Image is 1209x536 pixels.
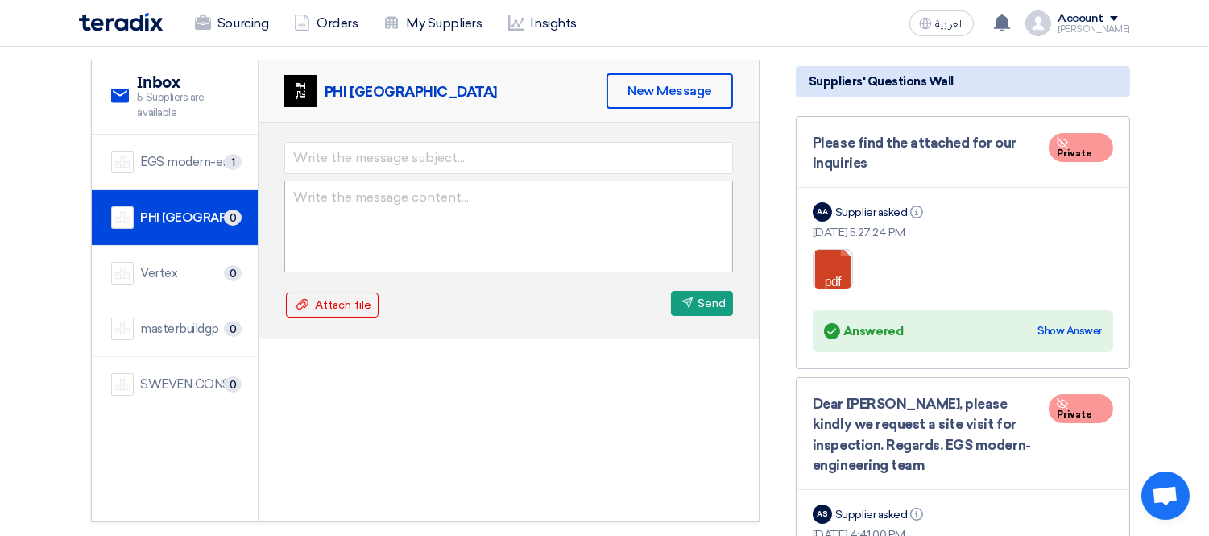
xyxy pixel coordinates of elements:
img: company-name [111,206,134,229]
a: My Suppliers [371,6,495,41]
div: Supplier asked [835,506,926,523]
span: Private [1057,409,1092,420]
span: Suppliers' Questions Wall [809,73,954,90]
span: 0 [224,265,242,281]
div: EGS modern-engineering [140,153,238,172]
img: company-name [111,373,134,396]
img: profile_test.png [1025,10,1051,36]
a: Sourcing [182,6,281,41]
div: New Message [607,73,733,109]
span: Attach file [315,298,371,312]
div: Vertex [140,264,177,283]
button: العربية [909,10,974,36]
span: 0 [224,321,242,337]
div: Supplier asked [835,204,926,221]
span: 5 Suppliers are available [137,89,238,121]
div: Answered [824,320,903,343]
span: 1 [224,154,242,170]
img: Teradix logo [79,13,163,31]
a: Insights [495,6,590,41]
h2: Inbox [137,73,238,93]
img: company-name [111,262,134,285]
div: [DATE] 5:27:24 PM [813,224,1113,241]
a: RFI_Volks_CFC_1756823242674.pdf [814,250,942,347]
span: العربية [935,19,964,30]
div: AS [813,505,832,524]
img: company-name [111,151,134,173]
div: Dear [PERSON_NAME], please kindly we request a site visit for inspection. Regards, EGS modern-eng... [813,394,1113,476]
div: AA [813,202,832,222]
div: PHI [GEOGRAPHIC_DATA] [140,209,238,227]
span: Private [1057,148,1092,159]
a: Orders [281,6,371,41]
div: SWEVEN CONSTRUCTION [140,376,238,394]
div: PHI [GEOGRAPHIC_DATA] [325,83,497,101]
img: company-name [111,318,134,340]
button: Send [671,291,733,316]
div: Please find the attached for our inquiries [813,133,1113,174]
span: 0 [224,376,242,393]
a: Open chat [1141,472,1190,520]
div: masterbuildgp [140,320,219,339]
input: Write the message subject... [284,142,733,174]
div: Account [1058,12,1103,26]
div: [PERSON_NAME] [1058,25,1130,34]
span: 0 [224,210,242,226]
div: Show Answer [1037,323,1102,339]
